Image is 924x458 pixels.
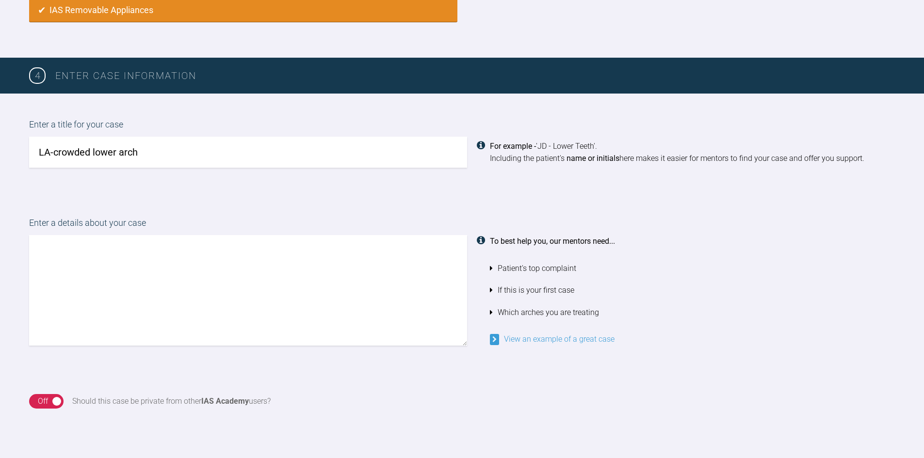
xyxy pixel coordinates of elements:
div: Should this case be private from other users? [72,395,271,408]
strong: For example - [490,142,536,151]
label: Enter a title for your case [29,118,895,137]
span: 4 [29,67,46,84]
li: If this is your first case [490,279,895,301]
strong: To best help you, our mentors need... [490,237,615,246]
a: View an example of a great case [490,334,615,344]
input: JD - Lower Teeth [29,137,467,168]
strong: IAS Academy [201,396,249,406]
strong: name or initials [567,154,619,163]
div: 'JD - Lower Teeth'. Including the patient's here makes it easier for mentors to find your case an... [490,140,895,165]
h3: Enter case information [55,68,895,83]
li: Patient's top complaint [490,257,895,280]
label: Enter a details about your case [29,216,895,235]
li: Which arches you are treating [490,301,895,324]
div: Off [38,395,48,408]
